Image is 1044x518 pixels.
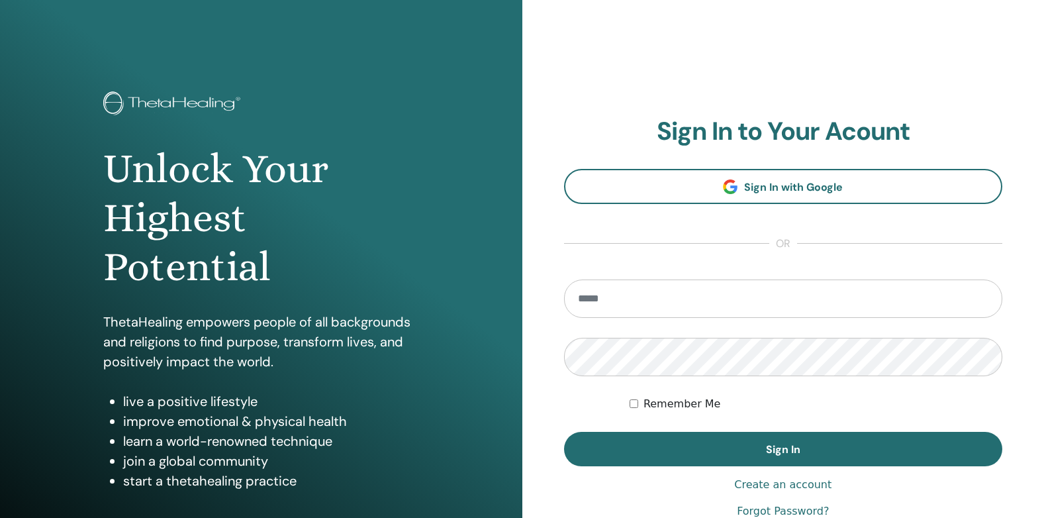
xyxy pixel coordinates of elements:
[734,477,831,493] a: Create an account
[123,411,418,431] li: improve emotional & physical health
[766,442,800,456] span: Sign In
[103,312,418,372] p: ThetaHealing empowers people of all backgrounds and religions to find purpose, transform lives, a...
[123,431,418,451] li: learn a world-renowned technique
[744,180,843,194] span: Sign In with Google
[630,396,1002,412] div: Keep me authenticated indefinitely or until I manually logout
[564,117,1003,147] h2: Sign In to Your Acount
[769,236,797,252] span: or
[123,451,418,471] li: join a global community
[123,391,418,411] li: live a positive lifestyle
[123,471,418,491] li: start a thetahealing practice
[643,396,721,412] label: Remember Me
[564,169,1003,204] a: Sign In with Google
[103,144,418,292] h1: Unlock Your Highest Potential
[564,432,1003,466] button: Sign In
